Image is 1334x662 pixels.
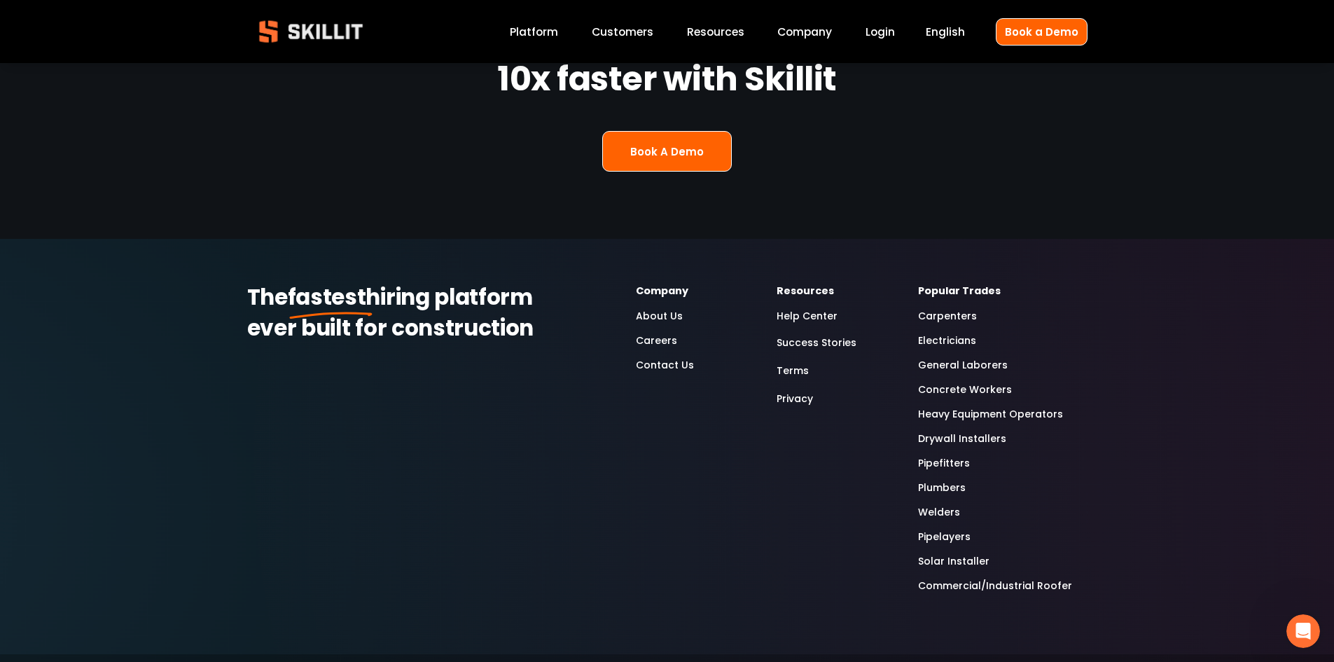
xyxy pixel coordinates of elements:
[687,22,744,41] a: folder dropdown
[918,357,1008,373] a: General Laborers
[918,382,1012,398] a: Concrete Workers
[1286,614,1320,648] iframe: Intercom live chat
[926,24,965,40] span: English
[247,280,288,318] strong: The
[247,280,538,349] strong: hiring platform ever built for construction
[918,283,1001,301] strong: Popular Trades
[918,480,966,496] a: Plumbers
[918,553,989,570] a: Solar Installer
[918,406,1063,422] a: Heavy Equipment Operators
[918,455,970,471] a: Pipefitters
[918,578,1072,594] a: Commercial/Industrial Roofer
[777,308,838,324] a: Help Center
[777,361,809,380] a: Terms
[777,389,813,408] a: Privacy
[996,18,1088,46] a: Book a Demo
[602,131,732,172] a: Book A Demo
[777,22,832,41] a: Company
[497,8,837,111] strong: Scale your craft 10x faster with Skillit
[288,280,366,318] strong: fastest
[918,504,960,520] a: Welders
[777,333,856,352] a: Success Stories
[918,529,971,545] a: Pipelayers
[777,283,834,301] strong: Resources
[926,22,965,41] div: language picker
[918,308,977,324] a: Carpenters
[636,308,683,324] a: About Us
[918,431,1006,447] a: Drywall Installers
[247,11,375,53] img: Skillit
[636,333,677,349] a: Careers
[866,22,895,41] a: Login
[687,24,744,40] span: Resources
[592,22,653,41] a: Customers
[636,357,694,373] a: Contact Us
[636,283,688,301] strong: Company
[918,333,976,349] a: Electricians
[510,22,558,41] a: Platform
